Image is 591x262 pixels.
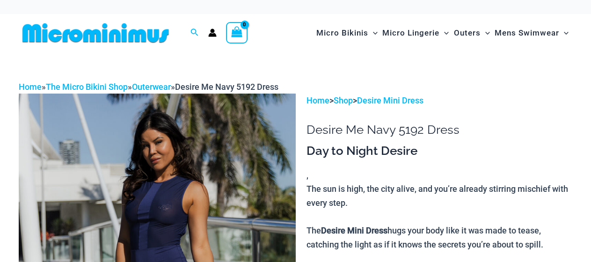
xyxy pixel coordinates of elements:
p: > > [306,94,572,108]
nav: Site Navigation [313,17,572,49]
span: Menu Toggle [439,21,449,45]
a: View Shopping Cart, empty [226,22,248,44]
span: Menu Toggle [559,21,569,45]
h3: Day to Night Desire [306,143,572,159]
img: MM SHOP LOGO FLAT [19,22,173,44]
a: Mens SwimwearMenu ToggleMenu Toggle [492,19,571,47]
span: Micro Bikinis [316,21,368,45]
h1: Desire Me Navy 5192 Dress [306,123,572,137]
span: Mens Swimwear [495,21,559,45]
span: Micro Lingerie [382,21,439,45]
a: Search icon link [190,27,199,39]
a: Desire Mini Dress [357,95,423,105]
a: Home [19,82,42,92]
a: The Micro Bikini Shop [46,82,128,92]
span: Menu Toggle [368,21,378,45]
span: Outers [454,21,481,45]
b: Desire Mini Dress [321,226,387,235]
a: Account icon link [208,29,217,37]
a: Shop [334,95,353,105]
span: Desire Me Navy 5192 Dress [175,82,278,92]
a: Micro BikinisMenu ToggleMenu Toggle [314,19,380,47]
span: Menu Toggle [481,21,490,45]
a: Micro LingerieMenu ToggleMenu Toggle [380,19,451,47]
span: » » » [19,82,278,92]
a: Home [306,95,329,105]
a: Outerwear [132,82,171,92]
a: OutersMenu ToggleMenu Toggle [452,19,492,47]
